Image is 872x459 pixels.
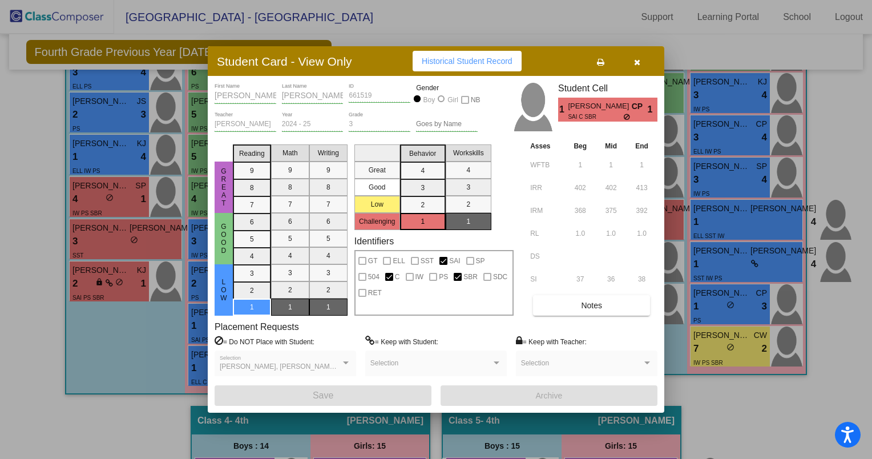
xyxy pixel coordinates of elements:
[476,254,485,268] span: SP
[415,270,424,284] span: IW
[581,301,602,310] span: Notes
[568,112,623,121] span: SAI C SBR
[568,100,631,112] span: [PERSON_NAME]
[527,140,564,152] th: Asses
[220,363,396,371] span: [PERSON_NAME], [PERSON_NAME], [PERSON_NAME]
[215,120,276,128] input: teacher
[423,95,435,105] div: Boy
[413,51,522,71] button: Historical Student Record
[530,248,562,265] input: assessment
[439,270,448,284] span: PS
[558,83,657,94] h3: Student Cell
[368,254,378,268] span: GT
[393,254,405,268] span: ELL
[395,270,400,284] span: C
[416,120,478,128] input: goes by name
[441,385,657,406] button: Archive
[354,236,394,247] label: Identifiers
[368,286,382,300] span: RET
[219,278,229,302] span: Low
[536,391,563,400] span: Archive
[558,103,568,116] span: 1
[632,100,648,112] span: CP
[313,390,333,400] span: Save
[215,321,299,332] label: Placement Requests
[215,336,314,347] label: = Do NOT Place with Student:
[349,92,410,100] input: Enter ID
[516,336,587,347] label: = Keep with Teacher:
[530,202,562,219] input: assessment
[217,54,352,69] h3: Student Card - View Only
[365,336,438,347] label: = Keep with Student:
[648,103,657,116] span: 1
[471,93,481,107] span: NB
[219,223,229,255] span: Good
[596,140,626,152] th: Mid
[564,140,596,152] th: Beg
[530,156,562,174] input: assessment
[421,254,434,268] span: SST
[533,295,650,316] button: Notes
[626,140,657,152] th: End
[530,271,562,288] input: assessment
[447,95,458,105] div: Girl
[368,270,380,284] span: 504
[219,167,229,207] span: Great
[463,270,478,284] span: SBR
[416,83,478,93] mat-label: Gender
[349,120,410,128] input: grade
[530,225,562,242] input: assessment
[215,385,431,406] button: Save
[282,120,344,128] input: year
[530,179,562,196] input: assessment
[422,57,512,66] span: Historical Student Record
[493,270,507,284] span: SDC
[449,254,460,268] span: SAI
